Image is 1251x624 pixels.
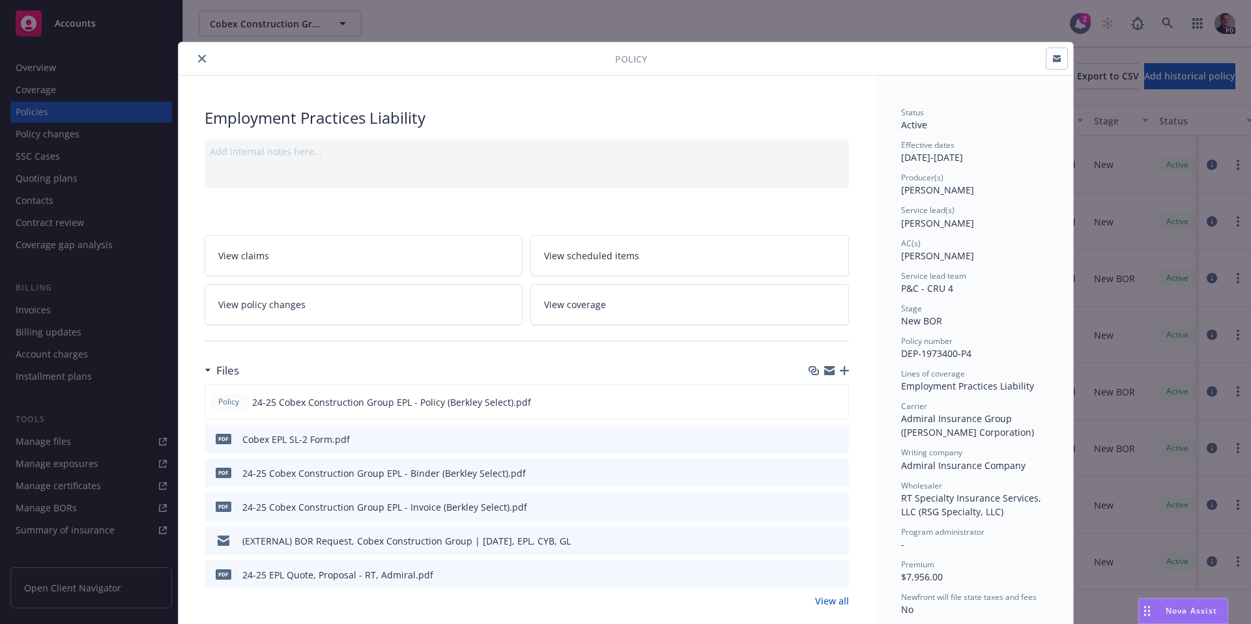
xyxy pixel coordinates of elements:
button: Nova Assist [1138,598,1228,624]
span: pdf [216,502,231,511]
span: Nova Assist [1166,605,1217,616]
div: Files [205,362,239,379]
button: preview file [832,568,844,582]
a: View coverage [530,284,849,325]
span: Producer(s) [901,172,943,183]
span: View coverage [544,298,606,311]
span: pdf [216,434,231,444]
button: download file [811,433,822,446]
span: Newfront will file state taxes and fees [901,591,1037,603]
div: Drag to move [1139,599,1155,623]
span: [PERSON_NAME] [901,184,974,196]
span: [PERSON_NAME] [901,249,974,262]
span: Admiral Insurance Group ([PERSON_NAME] Corporation) [901,412,1034,438]
div: [DATE] - [DATE] [901,139,1047,164]
a: View scheduled items [530,235,849,276]
span: No [901,603,913,616]
span: Writing company [901,447,962,458]
span: $7,956.00 [901,571,943,583]
h3: Files [216,362,239,379]
div: Add internal notes here... [210,145,844,158]
span: View claims [218,249,269,262]
span: Service lead(s) [901,205,955,216]
span: [PERSON_NAME] [901,217,974,229]
button: preview file [832,466,844,480]
div: Cobex EPL SL-2 Form.pdf [242,433,350,446]
a: View all [815,594,849,608]
button: preview file [832,534,844,548]
span: RT Specialty Insurance Services, LLC (RSG Specialty, LLC) [901,492,1044,518]
button: download file [811,466,822,480]
button: preview file [832,500,844,514]
span: Status [901,107,924,118]
div: 24-25 Cobex Construction Group EPL - Binder (Berkley Select).pdf [242,466,526,480]
span: Stage [901,303,922,314]
button: preview file [831,395,843,409]
div: Employment Practices Liability [205,107,849,129]
a: View policy changes [205,284,523,325]
button: download file [811,500,822,514]
span: Premium [901,559,934,570]
div: (EXTERNAL) BOR Request, Cobex Construction Group | [DATE], EPL, CYB, GL [242,534,571,548]
span: DEP-1973400-P4 [901,347,971,360]
span: Admiral Insurance Company [901,459,1026,472]
div: 24-25 EPL Quote, Proposal - RT, Admiral.pdf [242,568,433,582]
span: Employment Practices Liability [901,380,1034,392]
span: pdf [216,569,231,579]
div: 24-25 Cobex Construction Group EPL - Invoice (Berkley Select).pdf [242,500,527,514]
span: - [901,538,904,550]
span: Effective dates [901,139,955,150]
span: AC(s) [901,238,921,249]
span: Policy number [901,335,953,347]
span: Carrier [901,401,927,412]
span: View scheduled items [544,249,639,262]
span: 24-25 Cobex Construction Group EPL - Policy (Berkley Select).pdf [252,395,531,409]
span: Service lead team [901,270,966,281]
span: Wholesaler [901,480,942,491]
a: View claims [205,235,523,276]
button: download file [811,534,822,548]
button: close [194,51,210,66]
span: P&C - CRU 4 [901,282,953,294]
span: Policy [216,396,242,408]
span: New BOR [901,315,942,327]
span: Active [901,119,927,131]
span: pdf [216,468,231,477]
span: Policy [615,52,647,66]
button: download file [811,568,822,582]
button: download file [811,395,821,409]
span: Program administrator [901,526,985,537]
button: preview file [832,433,844,446]
span: View policy changes [218,298,306,311]
span: Lines of coverage [901,368,965,379]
